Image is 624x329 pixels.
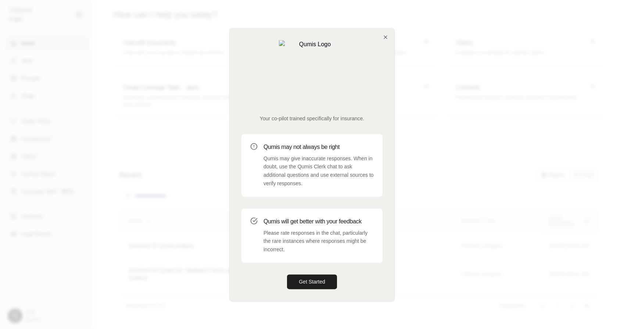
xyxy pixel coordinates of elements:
p: Qumis may give inaccurate responses. When in doubt, use the Qumis Clerk chat to ask additional qu... [263,154,374,188]
p: Please rate responses in the chat, particularly the rare instances where responses might be incor... [263,229,374,254]
h3: Qumis will get better with your feedback [263,217,374,226]
img: Qumis Logo [279,40,345,106]
h3: Qumis may not always be right [263,143,374,151]
p: Your co-pilot trained specifically for insurance. [241,115,383,122]
button: Get Started [287,274,337,289]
